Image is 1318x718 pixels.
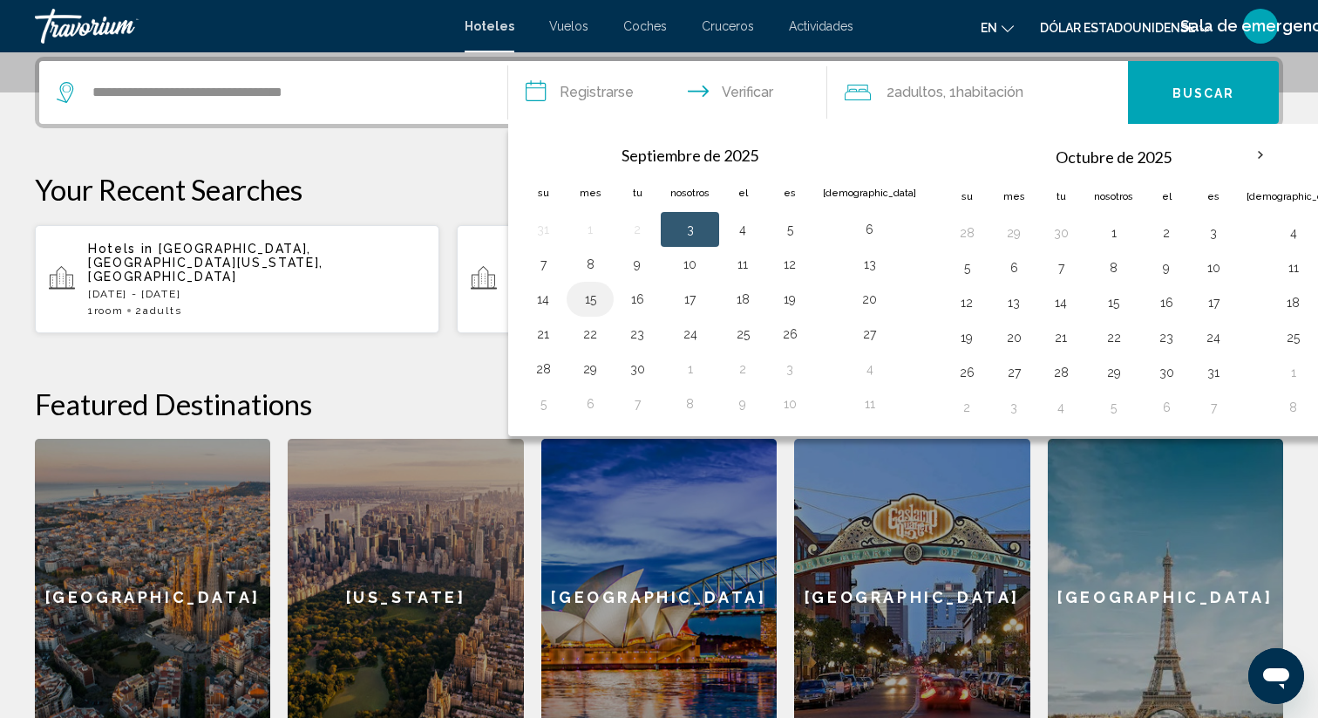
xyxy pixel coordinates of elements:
button: Día 14 [1047,291,1075,315]
button: Día 23 [623,322,651,346]
button: Día 8 [670,392,710,416]
button: Día 1 [670,357,710,381]
button: Día 4 [729,217,757,242]
button: Cambiar idioma [981,15,1014,40]
p: Your Recent Searches [35,172,1283,207]
button: Día 29 [576,357,604,381]
button: Día 18 [729,287,757,311]
button: Día 1 [1094,221,1133,245]
font: , 1 [943,84,956,100]
button: Día 22 [1094,325,1133,350]
span: Adults [143,304,181,317]
button: Día 28 [1047,360,1075,385]
button: Día 28 [529,357,557,381]
span: [GEOGRAPHIC_DATA], [GEOGRAPHIC_DATA][US_STATE], [GEOGRAPHIC_DATA] [88,242,323,284]
span: Room [94,304,124,317]
a: Hoteles [465,19,514,33]
button: Día 30 [1152,360,1180,385]
button: Día 16 [623,287,651,311]
button: Día 30 [623,357,651,381]
button: Día 30 [1047,221,1075,245]
button: Cambiar moneda [1040,15,1212,40]
button: Día 2 [953,395,981,420]
button: Día 17 [1199,291,1227,315]
button: Hotels in [GEOGRAPHIC_DATA], [GEOGRAPHIC_DATA][US_STATE], [GEOGRAPHIC_DATA][DATE] - [DATE]1Room2A... [457,224,861,334]
button: Día 27 [823,322,916,346]
button: Día 19 [776,287,804,311]
font: Dólar estadounidense [1040,21,1195,35]
span: Hotels in [88,242,153,256]
button: Día 6 [1000,256,1028,280]
button: Día 2 [623,217,651,242]
span: 1 [88,304,123,317]
button: Día 16 [1152,291,1180,315]
button: Día 7 [1199,395,1227,420]
font: en [981,21,997,35]
button: Día 10 [776,392,804,416]
button: Día 7 [1047,256,1075,280]
button: Día 9 [729,392,757,416]
div: Widget de búsqueda [39,61,1279,124]
font: adultos [894,84,943,100]
button: Día 31 [1199,360,1227,385]
button: Día 9 [623,252,651,277]
a: Coches [623,19,667,33]
button: Día 11 [823,392,916,416]
button: Día 8 [576,252,604,277]
a: Travorium [35,9,447,44]
button: Día 2 [729,357,757,381]
button: Mes próximo [1237,135,1284,175]
button: Día 11 [729,252,757,277]
button: Día 3 [1000,395,1028,420]
button: Día 5 [953,256,981,280]
button: Día 4 [823,357,916,381]
button: Día 21 [529,322,557,346]
button: Día 7 [623,392,651,416]
button: Hotels in [GEOGRAPHIC_DATA], [GEOGRAPHIC_DATA][US_STATE], [GEOGRAPHIC_DATA][DATE] - [DATE]1Room2A... [35,224,439,334]
button: Día 10 [1199,256,1227,280]
button: Día 8 [1094,256,1133,280]
button: Día 5 [529,392,557,416]
font: Octubre de 2025 [1056,147,1172,167]
button: Día 4 [1047,395,1075,420]
button: Día 31 [529,217,557,242]
button: Día 3 [1199,221,1227,245]
button: Buscar [1128,61,1279,124]
button: Día 15 [1094,291,1133,315]
button: Día 12 [776,252,804,277]
button: Fechas de entrada y salida [508,61,827,124]
font: Buscar [1172,86,1235,100]
button: Día 26 [953,360,981,385]
a: Cruceros [702,19,754,33]
button: Día 7 [529,252,557,277]
button: Día 21 [1047,325,1075,350]
iframe: Botón para iniciar la ventana de mensajería [1248,648,1304,704]
button: Día 13 [1000,291,1028,315]
a: Vuelos [549,19,588,33]
button: Día 12 [953,291,981,315]
button: Día 9 [1152,256,1180,280]
button: Día 3 [670,217,710,242]
button: Día 23 [1152,325,1180,350]
p: [DATE] - [DATE] [88,288,425,300]
button: Menú de usuario [1238,8,1283,44]
font: Septiembre de 2025 [622,146,758,165]
button: Día 28 [953,221,981,245]
button: Día 24 [1199,325,1227,350]
button: Día 17 [670,287,710,311]
button: Día 5 [776,217,804,242]
button: Día 29 [1000,221,1028,245]
h2: Featured Destinations [35,386,1283,421]
button: Viajeros: 2 adultos, 0 niños [827,61,1129,124]
button: Día 19 [953,325,981,350]
button: Día 14 [529,287,557,311]
button: Día 22 [576,322,604,346]
a: Actividades [789,19,853,33]
button: Día 26 [776,322,804,346]
button: Día 29 [1094,360,1133,385]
